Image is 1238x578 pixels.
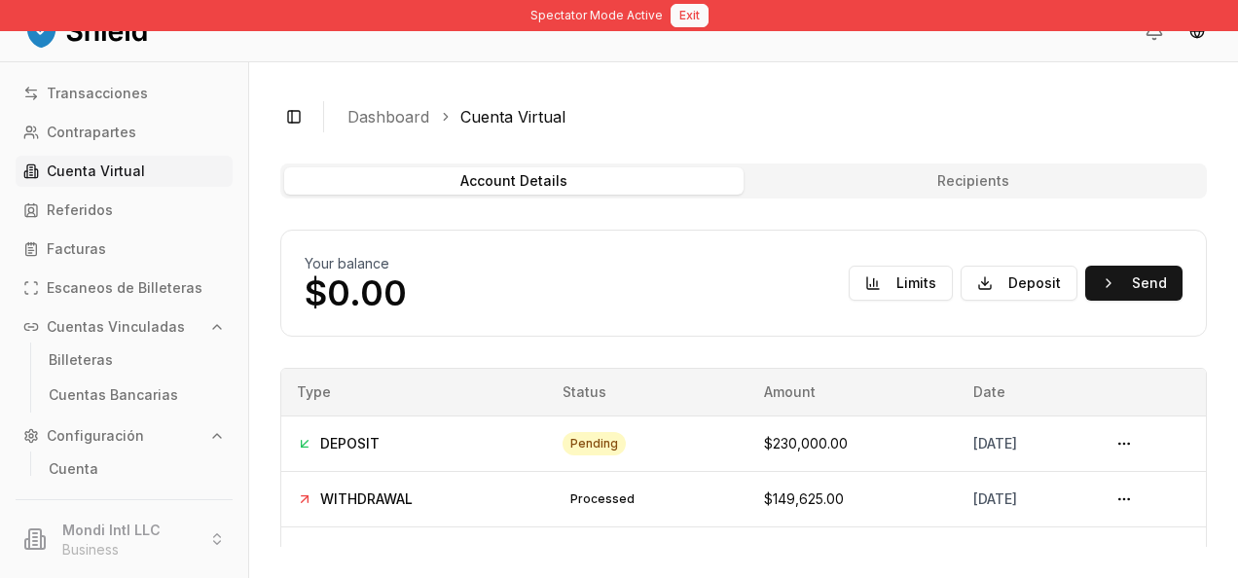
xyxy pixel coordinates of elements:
p: $0.00 [305,273,407,312]
p: Cuenta Virtual [47,164,145,178]
span: $149,625.00 [764,490,844,507]
button: Configuración [16,420,233,452]
th: Date [958,369,1093,415]
button: Exit [671,4,709,27]
button: Deposit [961,266,1077,301]
div: [DATE] [973,489,1077,509]
a: Cuenta Virtual [460,105,565,128]
a: Contrapartes [16,117,233,148]
div: [DATE] [973,545,1077,564]
p: Facturas [47,242,106,256]
div: processed [563,543,642,566]
a: Cuenta Virtual [16,156,233,187]
p: Escaneos de Billeteras [47,281,202,295]
span: WITHDRAWAL [320,489,413,509]
p: Billeteras [49,353,113,367]
p: Cuenta [49,462,98,476]
a: Referidos [16,195,233,226]
span: $150,000.00 [764,546,845,562]
span: Spectator Mode Active [530,8,663,23]
p: Configuración [47,429,144,443]
a: Billeteras [41,344,210,376]
button: Limits [849,266,953,301]
p: Cuentas Vinculadas [47,320,185,334]
p: Transacciones [47,87,148,100]
div: processed [563,488,642,511]
h2: Your balance [305,254,407,273]
div: pending [563,432,626,455]
a: Transacciones [16,78,233,109]
p: Cuentas Bancarias [49,388,178,402]
th: Amount [748,369,958,415]
a: Escaneos de Billeteras [16,272,233,304]
nav: breadcrumb [347,105,1191,128]
a: Facturas [16,234,233,265]
p: Contrapartes [47,126,136,139]
button: Send [1085,266,1183,301]
a: Dashboard [347,105,429,128]
button: Recipients [744,167,1203,195]
span: DEPOSIT [320,545,380,564]
th: Status [547,369,747,415]
p: Referidos [47,203,113,217]
div: [DATE] [973,434,1077,453]
th: Type [281,369,547,415]
span: DEPOSIT [320,434,380,453]
button: Cuentas Vinculadas [16,311,233,343]
button: Account Details [284,167,744,195]
a: Cuentas Bancarias [41,379,210,411]
span: $230,000.00 [764,435,848,452]
a: Cuenta [41,453,210,485]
